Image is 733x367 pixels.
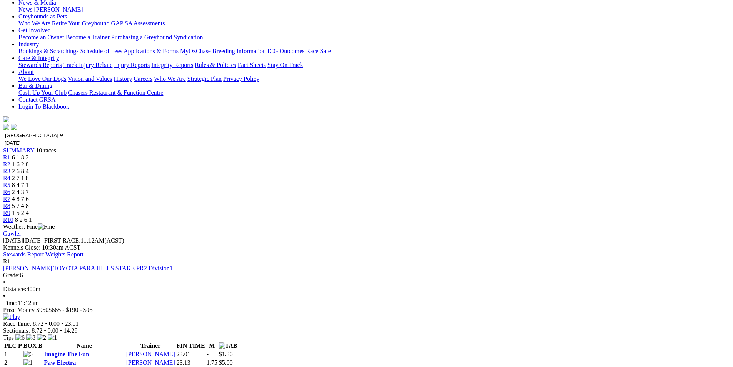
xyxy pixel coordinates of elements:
a: Weights Report [45,251,84,258]
a: Cash Up Your Club [18,89,67,96]
a: Breeding Information [212,48,266,54]
a: We Love Our Dogs [18,75,66,82]
span: 11:12AM(ACST) [44,237,124,244]
a: Strategic Plan [187,75,222,82]
img: 1 [23,359,33,366]
span: Race Time: [3,320,31,327]
span: 2 6 8 4 [12,168,29,174]
span: 1 6 2 8 [12,161,29,168]
a: Schedule of Fees [80,48,122,54]
img: 8 [26,334,35,341]
div: Industry [18,48,730,55]
th: M [206,342,218,350]
a: Vision and Values [68,75,112,82]
a: Bar & Dining [18,82,52,89]
a: Who We Are [18,20,50,27]
span: Time: [3,300,18,306]
span: SUMMARY [3,147,34,154]
a: R7 [3,196,10,202]
div: About [18,75,730,82]
a: GAP SA Assessments [111,20,165,27]
img: TAB [219,342,237,349]
a: R1 [3,154,10,161]
span: • [3,279,5,285]
span: [DATE] [3,237,23,244]
span: R1 [3,258,10,265]
div: Care & Integrity [18,62,730,69]
th: Trainer [126,342,175,350]
a: Care & Integrity [18,55,59,61]
a: Get Involved [18,27,51,34]
a: R2 [3,161,10,168]
th: Name [43,342,125,350]
a: Contact GRSA [18,96,55,103]
img: 2 [37,334,46,341]
a: Track Injury Rebate [63,62,112,68]
a: Chasers Restaurant & Function Centre [68,89,163,96]
div: Get Involved [18,34,730,41]
span: 8 4 7 1 [12,182,29,188]
a: [PERSON_NAME] TOYOTA PARA HILLS STAKE PR2 Division1 [3,265,173,271]
a: News [18,6,32,13]
a: Stewards Reports [18,62,62,68]
div: Kennels Close: 10:30am ACST [3,244,730,251]
a: R5 [3,182,10,188]
a: R4 [3,175,10,181]
a: R8 [3,203,10,209]
span: Tips [3,334,14,341]
span: P [18,342,22,349]
div: News & Media [18,6,730,13]
div: 11:12am [3,300,730,307]
a: Stewards Report [3,251,44,258]
a: Rules & Policies [195,62,236,68]
a: Login To Blackbook [18,103,69,110]
span: Grade: [3,272,20,278]
span: R9 [3,209,10,216]
a: R3 [3,168,10,174]
span: R10 [3,216,13,223]
span: 2 7 1 8 [12,175,29,181]
img: Play [3,313,20,320]
a: History [114,75,132,82]
span: Sectionals: [3,327,30,334]
span: • [3,293,5,299]
a: Integrity Reports [151,62,193,68]
span: • [44,327,46,334]
img: logo-grsa-white.png [3,116,9,122]
span: $665 - $190 - $95 [48,307,93,313]
text: - [207,351,209,357]
a: Fact Sheets [238,62,266,68]
td: 23.01 [176,350,205,358]
img: Fine [38,223,55,230]
div: 400m [3,286,730,293]
span: BOX [23,342,37,349]
a: Race Safe [306,48,331,54]
span: 6 1 8 2 [12,154,29,161]
span: • [60,327,62,334]
div: Greyhounds as Pets [18,20,730,27]
td: 1 [4,350,22,358]
span: Weather: Fine [3,223,55,230]
span: 8.72 [33,320,43,327]
a: Careers [134,75,152,82]
a: MyOzChase [180,48,211,54]
span: $1.30 [219,351,233,357]
a: ICG Outcomes [267,48,304,54]
span: B [38,342,42,349]
span: 5 7 4 8 [12,203,29,209]
span: • [61,320,63,327]
span: 23.01 [65,320,79,327]
text: 1.75 [207,359,217,366]
div: Prize Money $950 [3,307,730,313]
img: twitter.svg [11,124,17,130]
a: Bookings & Scratchings [18,48,78,54]
a: Privacy Policy [223,75,259,82]
a: Injury Reports [114,62,150,68]
a: R6 [3,189,10,195]
a: Who We Are [154,75,186,82]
